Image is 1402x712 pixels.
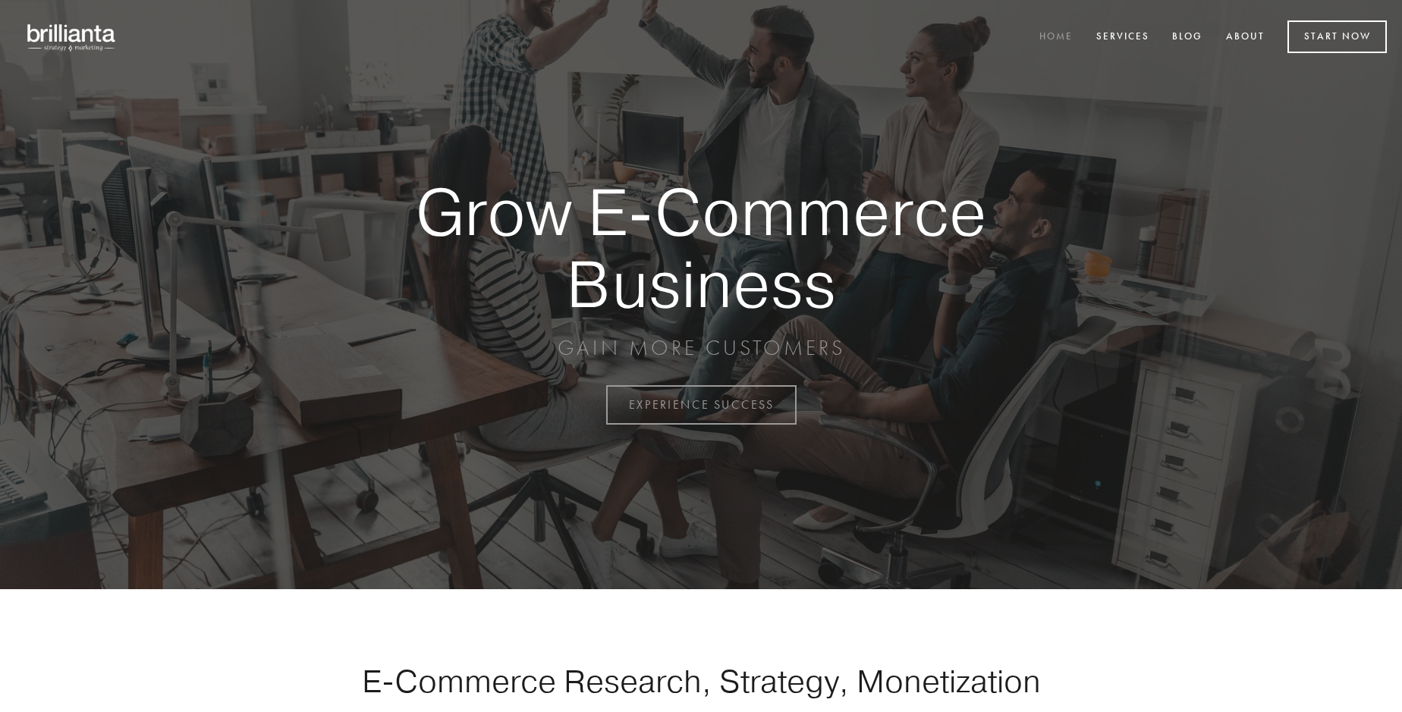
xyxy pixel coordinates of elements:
a: About [1216,25,1275,50]
a: Home [1029,25,1083,50]
a: Blog [1162,25,1212,50]
p: GAIN MORE CUSTOMERS [363,334,1039,362]
a: Start Now [1287,20,1387,53]
img: brillianta - research, strategy, marketing [15,15,129,59]
a: Services [1086,25,1159,50]
strong: Grow E-Commerce Business [363,176,1039,319]
h1: E-Commerce Research, Strategy, Monetization [314,662,1088,700]
a: EXPERIENCE SUCCESS [606,385,797,425]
